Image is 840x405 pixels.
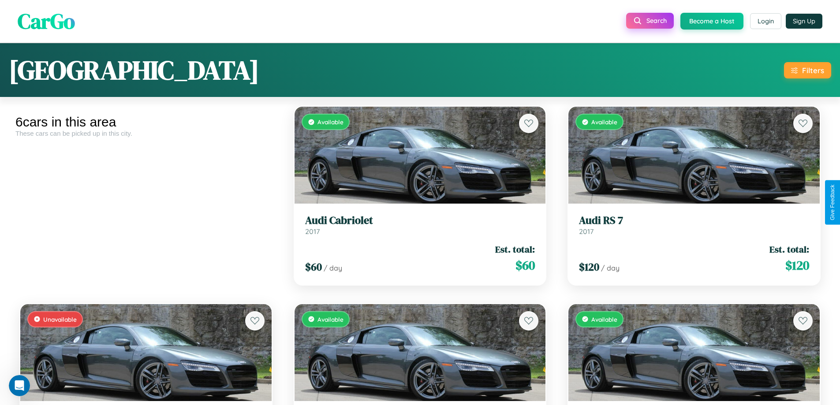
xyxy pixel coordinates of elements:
[43,316,77,323] span: Unavailable
[305,214,535,227] h3: Audi Cabriolet
[579,214,809,236] a: Audi RS 72017
[591,316,617,323] span: Available
[515,256,535,274] span: $ 60
[15,115,276,130] div: 6 cars in this area
[18,7,75,36] span: CarGo
[786,14,822,29] button: Sign Up
[626,13,674,29] button: Search
[495,243,535,256] span: Est. total:
[579,227,594,236] span: 2017
[802,66,824,75] div: Filters
[317,118,343,126] span: Available
[769,243,809,256] span: Est. total:
[317,316,343,323] span: Available
[305,227,320,236] span: 2017
[579,214,809,227] h3: Audi RS 7
[829,185,836,220] div: Give Feedback
[305,260,322,274] span: $ 60
[591,118,617,126] span: Available
[784,62,831,78] button: Filters
[324,264,342,272] span: / day
[785,256,809,274] span: $ 120
[601,264,620,272] span: / day
[9,52,259,88] h1: [GEOGRAPHIC_DATA]
[579,260,599,274] span: $ 120
[9,375,30,396] iframe: Intercom live chat
[15,130,276,137] div: These cars can be picked up in this city.
[646,17,667,25] span: Search
[305,214,535,236] a: Audi Cabriolet2017
[680,13,743,30] button: Become a Host
[750,13,781,29] button: Login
